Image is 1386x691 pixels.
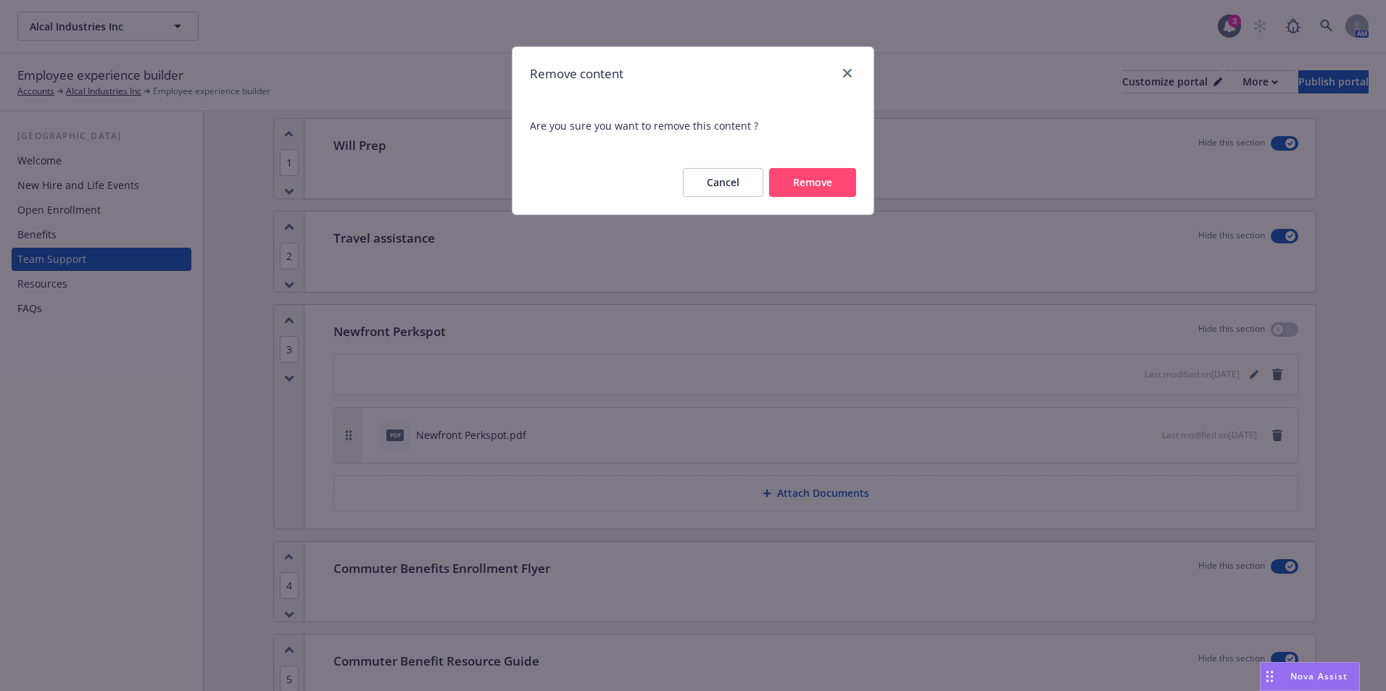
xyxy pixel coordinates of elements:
a: close [839,64,856,82]
button: Remove [769,168,856,197]
span: Nova Assist [1290,670,1348,682]
div: Drag to move [1261,663,1279,690]
span: Are you sure you want to remove this content ? [513,101,873,151]
button: Cancel [683,168,763,197]
h1: Remove content [530,64,623,83]
button: Nova Assist [1260,662,1360,691]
